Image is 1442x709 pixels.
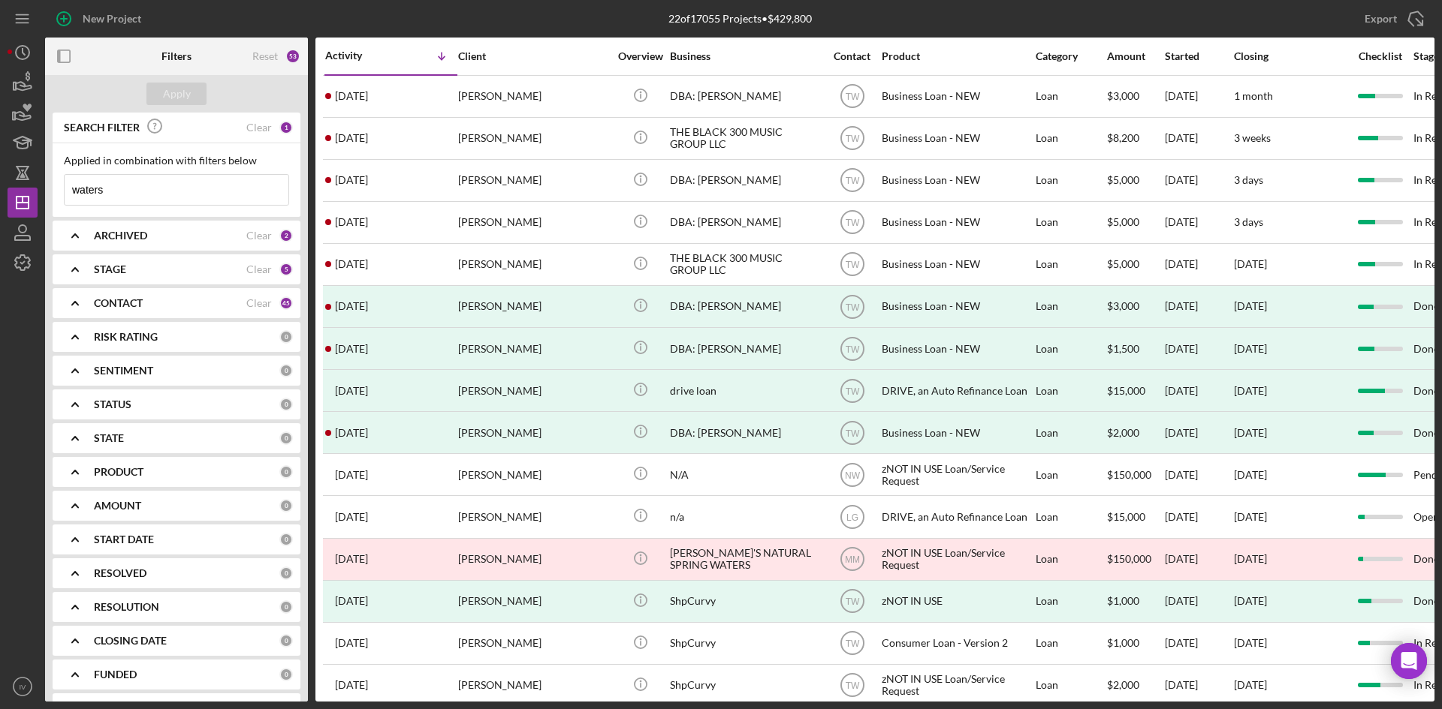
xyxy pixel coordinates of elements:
div: $15,000 [1107,497,1163,536]
div: drive loan [670,371,820,410]
text: IV [19,683,26,691]
time: 2025-08-12 15:20 [335,90,368,102]
time: [DATE] [1234,636,1267,649]
div: [PERSON_NAME] [458,665,608,705]
time: 2025-08-04 15:05 [335,132,368,144]
div: Loan [1036,203,1106,242]
div: $3,000 [1107,77,1163,116]
div: [PERSON_NAME] [458,287,608,326]
div: Category [1036,50,1106,62]
div: 0 [279,634,293,647]
time: 2024-05-24 16:01 [335,427,368,439]
time: [DATE] [1234,257,1267,270]
div: $5,000 [1107,203,1163,242]
div: [DATE] [1165,245,1232,284]
div: ShpCurvy [670,665,820,705]
div: n/a [670,497,820,536]
div: THE BLACK 300 MUSIC GROUP LLC [670,119,820,158]
div: Reset [252,50,278,62]
div: Apply [163,83,191,105]
div: 53 [285,49,300,64]
div: Business Loan - NEW [882,119,1032,158]
div: 0 [279,533,293,546]
div: [DATE] [1234,343,1267,355]
div: 22 of 17055 Projects • $429,800 [668,13,812,25]
time: [DATE] [1234,678,1267,691]
div: [DATE] [1165,287,1232,326]
b: CONTACT [94,297,143,309]
div: ShpCurvy [670,581,820,621]
text: LG [846,512,858,523]
div: DRIVE, an Auto Refinance Loan [882,371,1032,410]
text: TW [845,428,859,438]
div: [DATE] [1165,119,1232,158]
text: TW [845,596,859,607]
div: Open Intercom Messenger [1391,643,1427,679]
button: IV [8,671,38,701]
time: 3 weeks [1234,131,1271,144]
b: STAGE [94,263,126,275]
text: TW [845,386,859,396]
div: [PERSON_NAME] [458,77,608,116]
div: ShpCurvy [670,623,820,663]
div: Activity [325,50,391,62]
div: Contact [824,50,880,62]
time: 2023-10-03 13:21 [335,679,368,691]
div: zNOT IN USE [882,581,1032,621]
div: [DATE] [1165,203,1232,242]
div: DBA: [PERSON_NAME] [670,287,820,326]
div: Consumer Loan - Version 2 [882,623,1032,663]
div: Loan [1036,161,1106,200]
div: [DATE] [1165,623,1232,663]
div: Loan [1036,581,1106,621]
div: Loan [1036,455,1106,494]
b: FUNDED [94,668,137,680]
div: [DATE] [1165,539,1232,579]
div: Loan [1036,77,1106,116]
div: Business Loan - NEW [882,287,1032,326]
b: ARCHIVED [94,230,147,242]
div: [PERSON_NAME] [458,119,608,158]
b: RESOLUTION [94,601,159,613]
time: 3 days [1234,173,1263,186]
div: 2 [279,229,293,242]
div: [PERSON_NAME] [458,245,608,284]
time: 2024-01-04 01:52 [335,553,368,565]
b: START DATE [94,533,154,545]
div: 0 [279,364,293,377]
text: NW [845,470,861,480]
div: [DATE] [1165,329,1232,368]
div: $3,000 [1107,287,1163,326]
button: New Project [45,4,156,34]
div: Clear [246,263,272,275]
div: $8,200 [1107,119,1163,158]
time: 2024-01-12 23:07 [335,511,368,523]
b: AMOUNT [94,500,141,512]
div: Product [882,50,1032,62]
div: Loan [1036,329,1106,368]
button: Export [1350,4,1434,34]
time: [DATE] [1234,510,1267,523]
div: [PERSON_NAME]'S NATURAL SPRING WATERS [670,539,820,579]
div: Closing [1234,50,1347,62]
div: [DATE] [1165,77,1232,116]
div: $1,000 [1107,623,1163,663]
text: TW [845,92,859,102]
div: [DATE] [1165,161,1232,200]
div: 0 [279,566,293,580]
div: Business Loan - NEW [882,245,1032,284]
div: Client [458,50,608,62]
div: [PERSON_NAME] [458,161,608,200]
text: TW [845,218,859,228]
div: Loan [1036,539,1106,579]
div: Business Loan - NEW [882,77,1032,116]
text: TW [845,680,859,691]
div: [PERSON_NAME] [458,623,608,663]
text: TW [845,260,859,270]
div: DBA: [PERSON_NAME] [670,77,820,116]
b: SENTIMENT [94,365,153,377]
div: $150,000 [1107,539,1163,579]
div: $1,500 [1107,329,1163,368]
div: zNOT IN USE Loan/Service Request [882,665,1032,705]
div: [PERSON_NAME] [458,329,608,368]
